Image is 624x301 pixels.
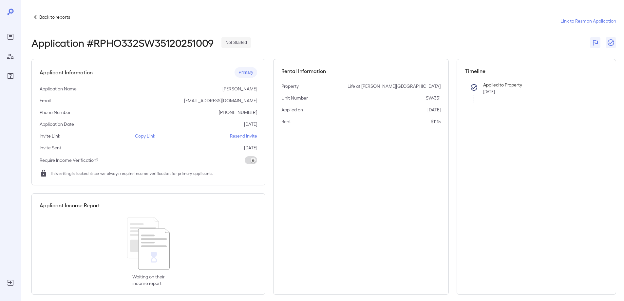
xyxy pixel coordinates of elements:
p: Applied to Property [483,82,598,88]
p: [DATE] [244,144,257,151]
h2: Application # RPHO332SW35120251009 [31,37,214,48]
h5: Timeline [465,67,608,75]
a: Link to Resman Application [560,18,616,24]
h5: Applicant Income Report [40,201,100,209]
p: Phone Number [40,109,71,116]
p: SW-351 [426,95,441,101]
p: Application Name [40,85,77,92]
p: [PERSON_NAME] [222,85,257,92]
span: This setting is locked since we always require income verification for primary applicants. [50,170,214,177]
p: Resend Invite [230,133,257,139]
p: Require Income Verification? [40,157,98,163]
p: [DATE] [244,121,257,127]
p: Applied on [281,106,303,113]
p: Invite Link [40,133,60,139]
span: Primary [235,69,257,76]
p: Unit Number [281,95,308,101]
div: Manage Users [5,51,16,62]
p: [DATE] [427,106,441,113]
p: Waiting on their income report [132,273,165,287]
button: Flag Report [590,37,600,48]
p: Property [281,83,299,89]
div: Reports [5,31,16,42]
h5: Applicant Information [40,68,93,76]
div: Log Out [5,277,16,288]
p: Copy Link [135,133,155,139]
h5: Rental Information [281,67,441,75]
p: [PHONE_NUMBER] [219,109,257,116]
p: [EMAIL_ADDRESS][DOMAIN_NAME] [184,97,257,104]
p: Life at [PERSON_NAME][GEOGRAPHIC_DATA] [348,83,441,89]
p: Invite Sent [40,144,61,151]
p: Application Date [40,121,74,127]
p: Rent [281,118,291,125]
p: Email [40,97,51,104]
div: FAQ [5,71,16,81]
span: Not Started [221,40,251,46]
p: Back to reports [39,14,70,20]
p: $1115 [431,118,441,125]
span: [DATE] [483,89,495,94]
button: Close Report [606,37,616,48]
